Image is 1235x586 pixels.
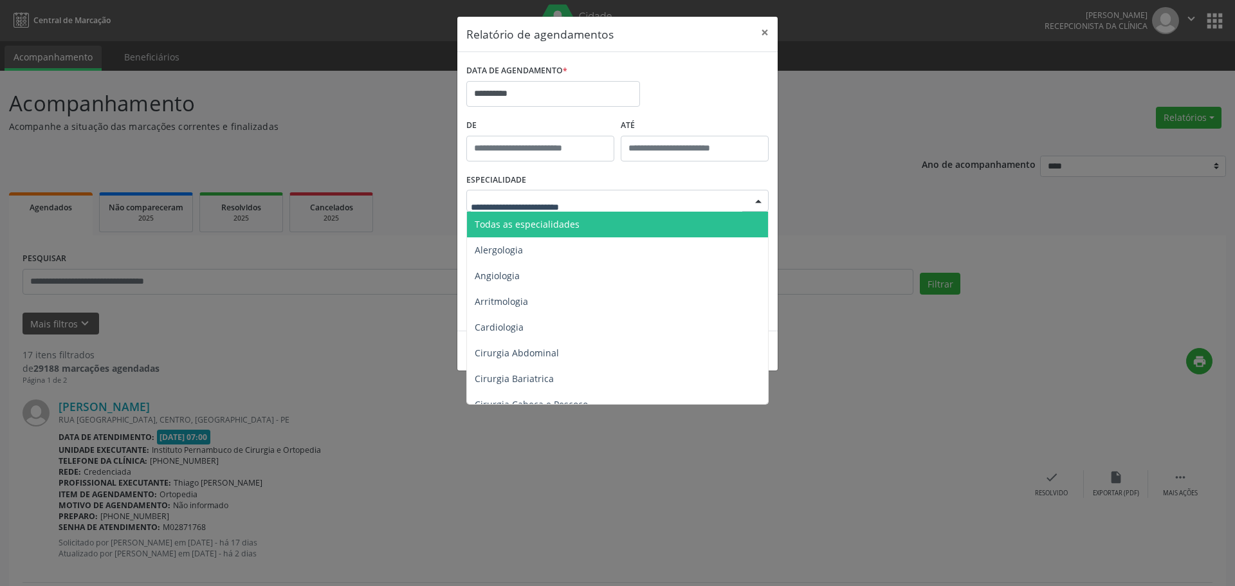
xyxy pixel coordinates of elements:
[466,61,567,81] label: DATA DE AGENDAMENTO
[475,372,554,385] span: Cirurgia Bariatrica
[475,270,520,282] span: Angiologia
[475,347,559,359] span: Cirurgia Abdominal
[466,170,526,190] label: ESPECIALIDADE
[466,26,614,42] h5: Relatório de agendamentos
[752,17,778,48] button: Close
[475,321,524,333] span: Cardiologia
[475,398,588,410] span: Cirurgia Cabeça e Pescoço
[475,295,528,307] span: Arritmologia
[621,116,769,136] label: ATÉ
[475,218,580,230] span: Todas as especialidades
[475,244,523,256] span: Alergologia
[466,116,614,136] label: De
